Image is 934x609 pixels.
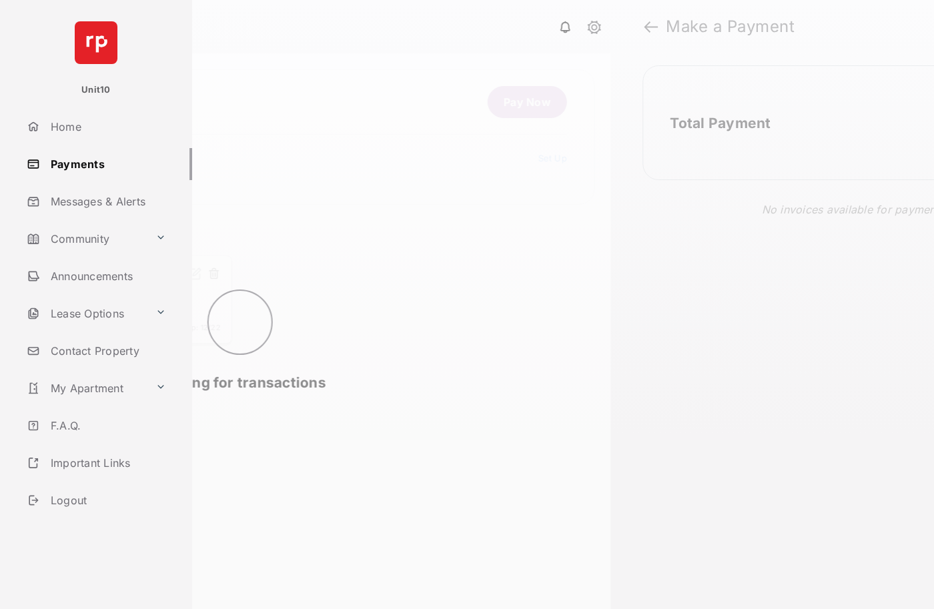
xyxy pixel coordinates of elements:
[21,223,150,255] a: Community
[21,372,150,404] a: My Apartment
[666,19,795,35] strong: Make a Payment
[21,410,192,442] a: F.A.Q.
[21,260,192,292] a: Announcements
[75,21,117,64] img: svg+xml;base64,PHN2ZyB4bWxucz0iaHR0cDovL3d3dy53My5vcmcvMjAwMC9zdmciIHdpZHRoPSI2NCIgaGVpZ2h0PSI2NC...
[154,374,326,391] span: Looking for transactions
[21,447,171,479] a: Important Links
[670,115,771,131] h2: Total Payment
[21,185,192,217] a: Messages & Alerts
[21,297,150,330] a: Lease Options
[81,83,111,97] p: Unit10
[21,335,192,367] a: Contact Property
[21,111,192,143] a: Home
[21,484,192,516] a: Logout
[21,148,192,180] a: Payments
